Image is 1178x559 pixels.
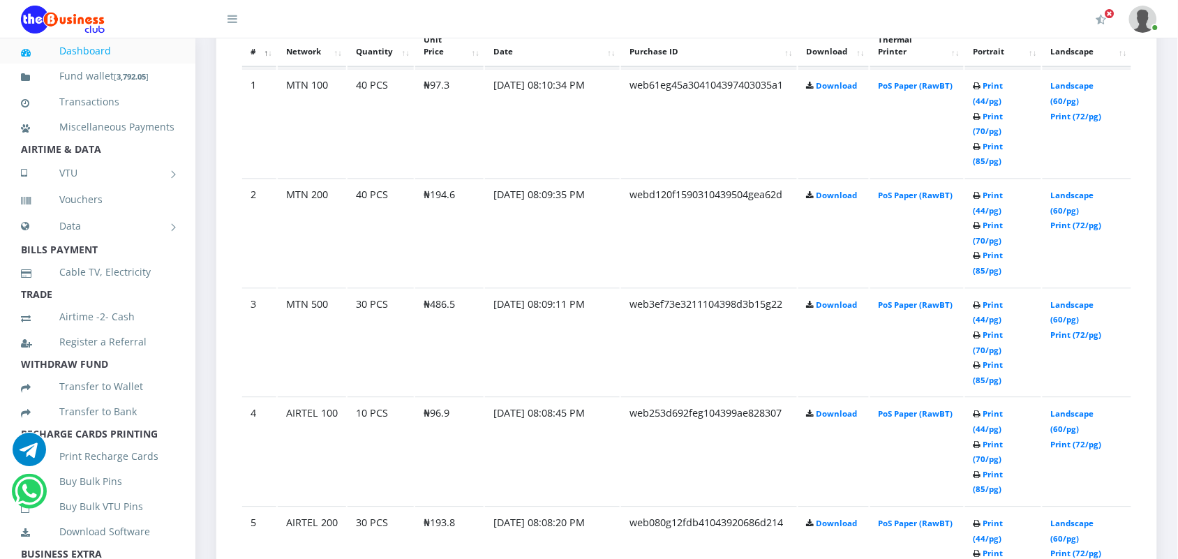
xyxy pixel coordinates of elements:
[348,178,414,286] td: 40 PCS
[21,86,174,118] a: Transactions
[21,371,174,403] a: Transfer to Wallet
[974,190,1004,216] a: Print (44/pg)
[348,396,414,505] td: 10 PCS
[278,288,346,396] td: MTN 500
[278,396,346,505] td: AIRTEL 100
[1129,6,1157,33] img: User
[1051,190,1094,216] a: Landscape (60/pg)
[21,60,174,93] a: Fund wallet[3,792.05]
[21,465,174,498] a: Buy Bulk Pins
[15,485,43,508] a: Chat for support
[879,80,953,91] a: PoS Paper (RawBT)
[21,209,174,244] a: Data
[974,439,1004,465] a: Print (70/pg)
[485,288,620,396] td: [DATE] 08:09:11 PM
[415,68,484,177] td: ₦97.3
[621,288,797,396] td: web3ef73e3211104398d3b15g22
[1051,518,1094,544] a: Landscape (60/pg)
[621,24,797,68] th: Purchase ID: activate to sort column ascending
[242,396,276,505] td: 4
[415,178,484,286] td: ₦194.6
[415,396,484,505] td: ₦96.9
[974,80,1004,106] a: Print (44/pg)
[13,443,46,466] a: Chat for support
[879,190,953,200] a: PoS Paper (RawBT)
[415,24,484,68] th: Unit Price: activate to sort column ascending
[348,24,414,68] th: Quantity: activate to sort column ascending
[21,516,174,548] a: Download Software
[621,396,797,505] td: web253d692feg104399ae828307
[21,326,174,358] a: Register a Referral
[974,408,1004,434] a: Print (44/pg)
[965,24,1041,68] th: Portrait: activate to sort column ascending
[798,24,869,68] th: Download: activate to sort column ascending
[242,178,276,286] td: 2
[21,6,105,33] img: Logo
[1043,24,1131,68] th: Landscape: activate to sort column ascending
[348,68,414,177] td: 40 PCS
[879,299,953,310] a: PoS Paper (RawBT)
[974,518,1004,544] a: Print (44/pg)
[1105,8,1115,19] span: Activate Your Membership
[485,68,620,177] td: [DATE] 08:10:34 PM
[1051,80,1094,106] a: Landscape (60/pg)
[21,35,174,67] a: Dashboard
[817,518,858,528] a: Download
[1051,220,1102,230] a: Print (72/pg)
[278,24,346,68] th: Network: activate to sort column ascending
[974,469,1004,495] a: Print (85/pg)
[1051,548,1102,558] a: Print (72/pg)
[621,178,797,286] td: webd120f1590310439504gea62d
[21,184,174,216] a: Vouchers
[974,250,1004,276] a: Print (85/pg)
[114,71,149,82] small: [ ]
[974,141,1004,167] a: Print (85/pg)
[1051,111,1102,121] a: Print (72/pg)
[21,156,174,191] a: VTU
[21,491,174,523] a: Buy Bulk VTU Pins
[974,359,1004,385] a: Print (85/pg)
[242,68,276,177] td: 1
[21,301,174,333] a: Airtime -2- Cash
[879,408,953,419] a: PoS Paper (RawBT)
[870,24,964,68] th: Thermal Printer: activate to sort column ascending
[1051,439,1102,449] a: Print (72/pg)
[242,24,276,68] th: #: activate to sort column descending
[1096,14,1107,25] i: Activate Your Membership
[974,329,1004,355] a: Print (70/pg)
[21,256,174,288] a: Cable TV, Electricity
[879,518,953,528] a: PoS Paper (RawBT)
[242,288,276,396] td: 3
[817,299,858,310] a: Download
[485,396,620,505] td: [DATE] 08:08:45 PM
[817,80,858,91] a: Download
[1051,408,1094,434] a: Landscape (60/pg)
[974,299,1004,325] a: Print (44/pg)
[21,396,174,428] a: Transfer to Bank
[117,71,146,82] b: 3,792.05
[621,68,797,177] td: web61eg45a304104397403035a1
[278,68,346,177] td: MTN 100
[974,111,1004,137] a: Print (70/pg)
[1051,329,1102,340] a: Print (72/pg)
[348,288,414,396] td: 30 PCS
[817,190,858,200] a: Download
[974,220,1004,246] a: Print (70/pg)
[485,24,620,68] th: Date: activate to sort column ascending
[278,178,346,286] td: MTN 200
[485,178,620,286] td: [DATE] 08:09:35 PM
[415,288,484,396] td: ₦486.5
[1051,299,1094,325] a: Landscape (60/pg)
[817,408,858,419] a: Download
[21,440,174,472] a: Print Recharge Cards
[21,111,174,143] a: Miscellaneous Payments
